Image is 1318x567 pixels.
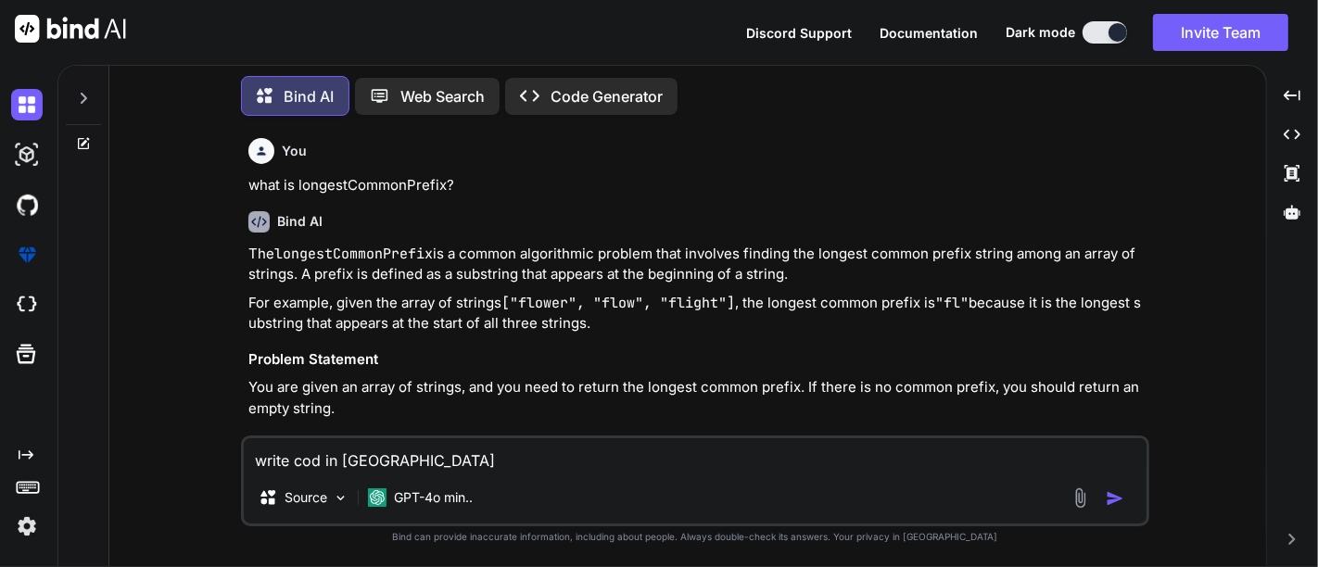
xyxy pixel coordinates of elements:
[11,289,43,321] img: cloudideIcon
[248,293,1146,334] p: For example, given the array of strings , the longest common prefix is because it is the longest ...
[880,23,978,43] button: Documentation
[400,85,485,107] p: Web Search
[11,239,43,271] img: premium
[746,25,852,41] span: Discord Support
[11,189,43,220] img: githubDark
[551,85,663,107] p: Code Generator
[274,245,433,263] code: longestCommonPrefix
[1153,14,1288,51] button: Invite Team
[284,85,334,107] p: Bind AI
[333,490,349,506] img: Pick Models
[277,212,323,231] h6: Bind AI
[248,244,1146,285] p: The is a common algorithmic problem that involves finding the longest common prefix string among ...
[248,175,1146,196] p: what is longestCommonPrefix?
[244,438,1147,472] textarea: write co in [GEOGRAPHIC_DATA]
[1070,487,1091,509] img: attachment
[1106,489,1124,508] img: icon
[248,349,1146,371] h3: Problem Statement
[282,142,307,160] h6: You
[248,377,1146,419] p: You are given an array of strings, and you need to return the longest common prefix. If there is ...
[15,15,126,43] img: Bind AI
[241,530,1149,544] p: Bind can provide inaccurate information, including about people. Always double-check its answers....
[746,23,852,43] button: Discord Support
[11,139,43,170] img: darkAi-studio
[248,434,1146,455] h3: Example
[935,294,969,312] code: "fl"
[1006,23,1075,42] span: Dark mode
[368,488,387,507] img: GPT-4o mini
[285,488,327,507] p: Source
[880,25,978,41] span: Documentation
[394,488,473,507] p: GPT-4o min..
[501,294,735,312] code: ["flower", "flow", "flight"]
[11,510,43,542] img: settings
[11,89,43,120] img: darkChat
